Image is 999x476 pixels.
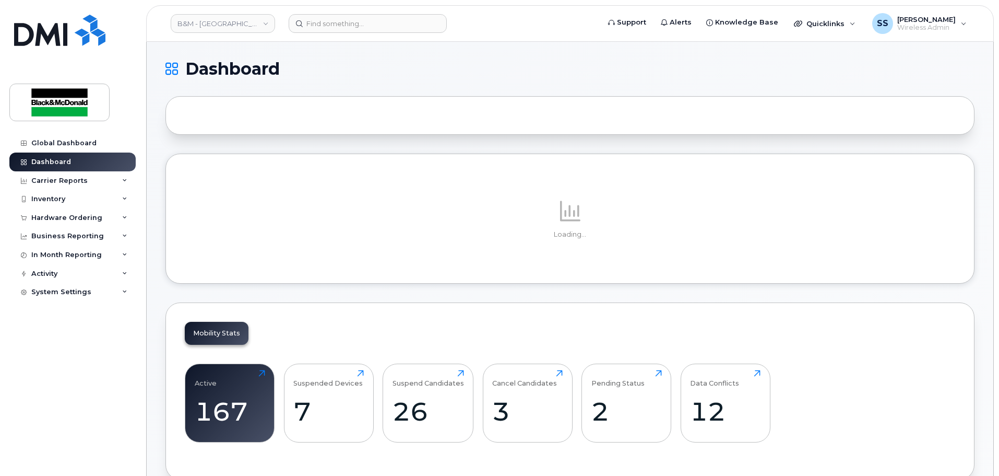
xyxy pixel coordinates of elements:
[591,370,645,387] div: Pending Status
[492,370,563,437] a: Cancel Candidates3
[293,396,364,427] div: 7
[195,370,217,387] div: Active
[185,230,955,239] p: Loading...
[690,370,760,437] a: Data Conflicts12
[195,396,265,427] div: 167
[690,396,760,427] div: 12
[195,370,265,437] a: Active167
[591,396,662,427] div: 2
[293,370,364,437] a: Suspended Devices7
[492,396,563,427] div: 3
[393,370,464,437] a: Suspend Candidates26
[393,370,464,387] div: Suspend Candidates
[293,370,363,387] div: Suspended Devices
[492,370,557,387] div: Cancel Candidates
[393,396,464,427] div: 26
[185,61,280,77] span: Dashboard
[690,370,739,387] div: Data Conflicts
[591,370,662,437] a: Pending Status2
